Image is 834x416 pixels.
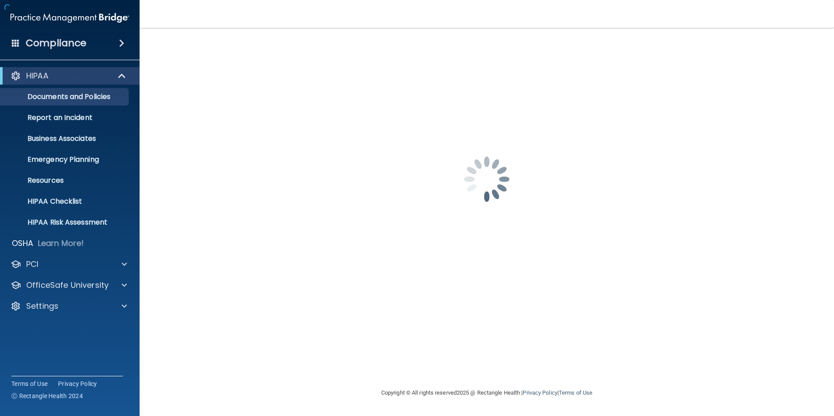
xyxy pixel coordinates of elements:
[6,197,125,206] p: HIPAA Checklist
[6,113,125,122] p: Report an Incident
[26,71,48,81] p: HIPAA
[10,301,127,311] a: Settings
[26,259,38,269] p: PCI
[6,92,125,101] p: Documents and Policies
[38,238,84,249] p: Learn More!
[328,379,646,407] div: Copyright © All rights reserved 2025 @ Rectangle Health | |
[11,392,83,400] span: Ⓒ Rectangle Health 2024
[6,218,125,227] p: HIPAA Risk Assessment
[6,155,125,164] p: Emergency Planning
[26,301,58,311] p: Settings
[58,379,97,388] a: Privacy Policy
[6,134,125,143] p: Business Associates
[443,136,530,223] img: spinner.e123f6fc.gif
[559,389,592,396] a: Terms of Use
[12,238,34,249] p: OSHA
[10,280,127,290] a: OfficeSafe University
[26,280,109,290] p: OfficeSafe University
[523,389,557,396] a: Privacy Policy
[6,176,125,185] p: Resources
[10,71,126,81] a: HIPAA
[10,259,127,269] a: PCI
[26,37,86,49] h4: Compliance
[11,379,48,388] a: Terms of Use
[10,9,129,27] img: PMB logo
